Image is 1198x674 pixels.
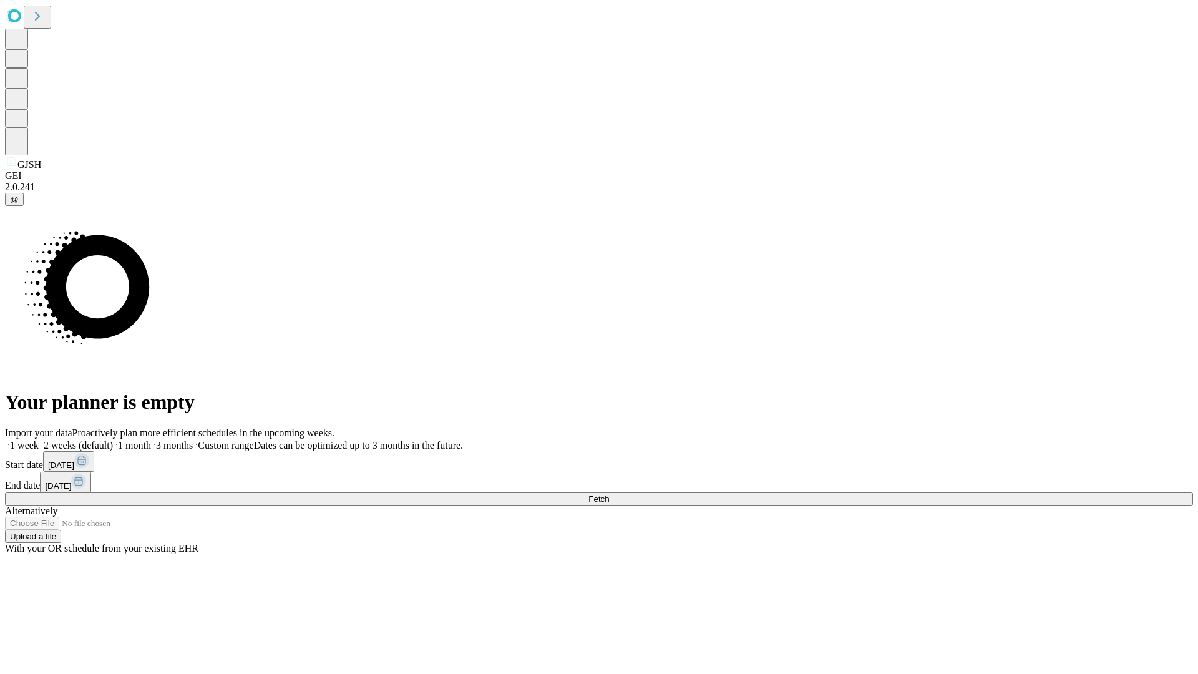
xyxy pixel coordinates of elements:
span: GJSH [17,159,41,170]
span: 2 weeks (default) [44,440,113,451]
h1: Your planner is empty [5,391,1193,414]
span: 1 month [118,440,151,451]
span: 1 week [10,440,39,451]
span: @ [10,195,19,204]
button: [DATE] [43,451,94,472]
span: Fetch [588,494,609,504]
div: 2.0.241 [5,182,1193,193]
button: Fetch [5,492,1193,506]
span: Import your data [5,427,72,438]
button: [DATE] [40,472,91,492]
span: 3 months [156,440,193,451]
div: End date [5,472,1193,492]
span: Alternatively [5,506,57,516]
span: Proactively plan more efficient schedules in the upcoming weeks. [72,427,334,438]
span: [DATE] [48,461,74,470]
span: With your OR schedule from your existing EHR [5,543,198,554]
button: @ [5,193,24,206]
span: [DATE] [45,481,71,491]
span: Dates can be optimized up to 3 months in the future. [254,440,463,451]
button: Upload a file [5,530,61,543]
div: GEI [5,170,1193,182]
span: Custom range [198,440,253,451]
div: Start date [5,451,1193,472]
